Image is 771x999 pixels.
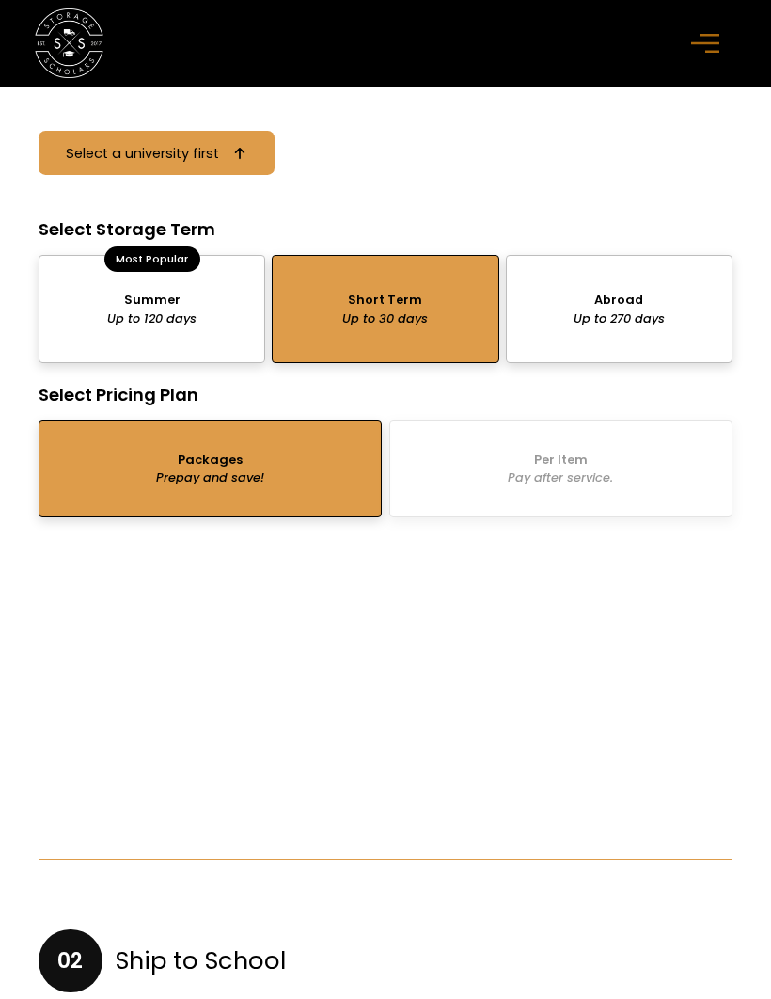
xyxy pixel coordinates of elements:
[35,8,104,78] img: Storage Scholars main logo
[39,218,732,789] form: package-pricing
[116,946,286,975] h3: Ship to School
[39,131,275,175] a: Select a university first
[104,246,200,272] div: Most Popular
[39,218,732,241] h4: Select Storage Term
[39,929,102,993] div: 02
[39,384,732,406] h4: Select Pricing Plan
[681,16,736,71] div: menu
[66,147,219,161] div: Select a university first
